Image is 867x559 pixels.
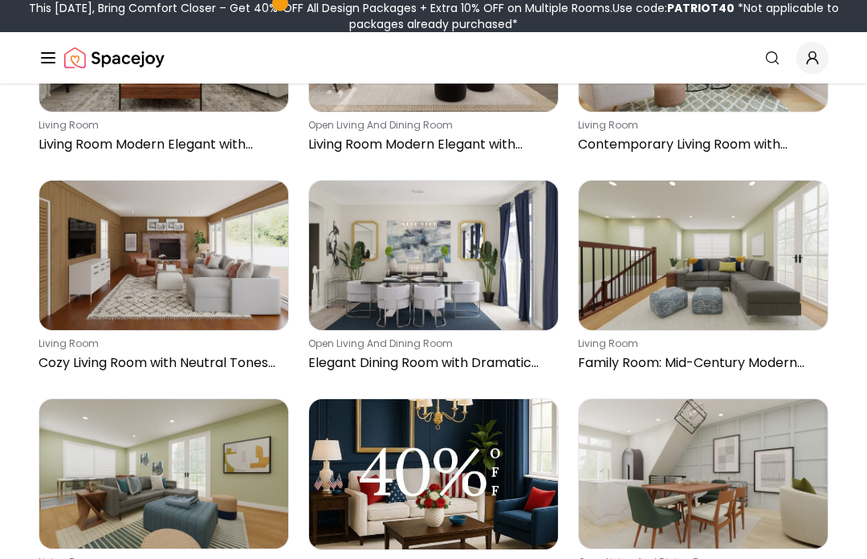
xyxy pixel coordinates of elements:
[578,119,822,132] p: living room
[579,399,828,549] img: Modern Dining Space with Elegant Chairs & Walnut Accents
[308,180,559,379] a: Elegant Dining Room with Dramatic Glass Tableopen living and dining roomElegant Dining Room with ...
[39,337,283,350] p: living room
[39,32,828,84] nav: Global
[308,337,552,350] p: open living and dining room
[39,180,289,379] a: Cozy Living Room with Neutral Tones and Leather Poufsliving roomCozy Living Room with Neutral Ton...
[39,181,288,330] img: Cozy Living Room with Neutral Tones and Leather Poufs
[39,119,283,132] p: living room
[578,180,828,379] a: Family Room: Mid-Century Modern with Gaming Loungeliving roomFamily Room: Mid-Century Modern with...
[309,181,558,330] img: Elegant Dining Room with Dramatic Glass Table
[39,135,283,154] p: Living Room Modern Elegant with Warm Wood Tones
[578,337,822,350] p: living room
[308,353,552,373] p: Elegant Dining Room with Dramatic Glass Table
[39,399,288,549] img: Living Room Mid-Century Modern with Earthy Tones
[64,42,165,74] a: Spacejoy
[308,119,552,132] p: open living and dining room
[308,135,552,154] p: Living Room Modern Elegant with Open Seating
[309,399,558,549] img: Get 40% OFF All Design Packages
[64,42,165,74] img: Spacejoy Logo
[579,181,828,330] img: Family Room: Mid-Century Modern with Gaming Lounge
[578,135,822,154] p: Contemporary Living Room with Neutral and Green Accents
[39,353,283,373] p: Cozy Living Room with Neutral Tones and Leather Poufs
[578,353,822,373] p: Family Room: Mid-Century Modern with Gaming Lounge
